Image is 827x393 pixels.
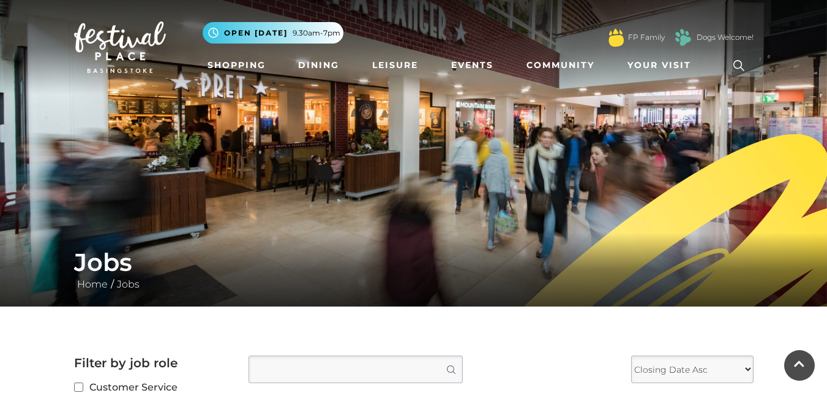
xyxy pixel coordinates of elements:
a: Home [74,278,111,290]
a: Dogs Welcome! [697,32,754,43]
a: Community [522,54,599,77]
img: Festival Place Logo [74,21,166,73]
a: Shopping [203,54,271,77]
span: Open [DATE] [224,28,288,39]
h2: Filter by job role [74,356,230,370]
span: 9.30am-7pm [293,28,340,39]
div: / [65,248,763,292]
button: Open [DATE] 9.30am-7pm [203,22,343,44]
a: FP Family [628,32,665,43]
a: Your Visit [623,54,702,77]
a: Jobs [114,278,143,290]
span: Your Visit [627,59,691,72]
h1: Jobs [74,248,754,277]
a: Events [446,54,498,77]
a: Dining [293,54,344,77]
a: Leisure [367,54,423,77]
